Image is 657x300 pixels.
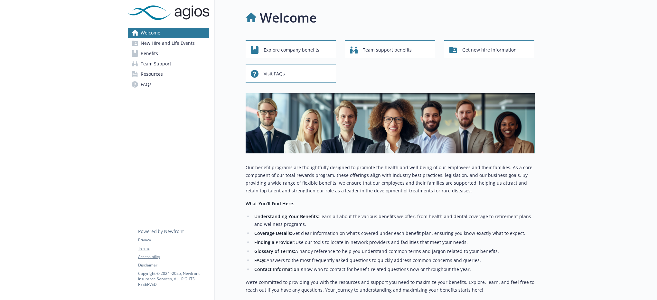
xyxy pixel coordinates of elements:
[254,239,296,245] strong: Finding a Provider:
[128,28,209,38] a: Welcome
[138,254,209,260] a: Accessibility
[141,38,195,48] span: New Hire and Life Events
[138,246,209,251] a: Terms
[363,44,412,56] span: Team support benefits
[246,200,294,207] strong: What You’ll Find Here:
[254,230,292,236] strong: Coverage Details:
[138,271,209,287] p: Copyright © 2024 - 2025 , Newfront Insurance Services, ALL RIGHTS RESERVED
[253,213,535,228] li: Learn all about the various benefits we offer, from health and dental coverage to retirement plan...
[253,266,535,273] li: Know who to contact for benefit-related questions now or throughout the year.
[141,69,163,79] span: Resources
[253,229,535,237] li: Get clear information on what’s covered under each benefit plan, ensuring you know exactly what t...
[253,256,535,264] li: Answers to the most frequently asked questions to quickly address common concerns and queries.
[246,278,535,294] p: We’re committed to providing you with the resources and support you need to maximize your benefit...
[246,64,336,83] button: Visit FAQs
[141,48,158,59] span: Benefits
[254,257,267,263] strong: FAQs:
[345,40,435,59] button: Team support benefits
[141,28,160,38] span: Welcome
[254,213,319,219] strong: Understanding Your Benefits:
[141,79,152,90] span: FAQs
[253,238,535,246] li: Use our tools to locate in-network providers and facilities that meet your needs.
[246,164,535,195] p: Our benefit programs are thoughtfully designed to promote the health and well-being of our employ...
[260,8,317,27] h1: Welcome
[253,247,535,255] li: A handy reference to help you understand common terms and jargon related to your benefits.
[128,59,209,69] a: Team Support
[444,40,535,59] button: Get new hire information
[246,40,336,59] button: Explore company benefits
[246,93,535,153] img: overview page banner
[264,68,285,80] span: Visit FAQs
[128,79,209,90] a: FAQs
[462,44,517,56] span: Get new hire information
[128,48,209,59] a: Benefits
[264,44,319,56] span: Explore company benefits
[141,59,171,69] span: Team Support
[138,262,209,268] a: Disclaimer
[254,266,301,272] strong: Contact Information:
[128,38,209,48] a: New Hire and Life Events
[128,69,209,79] a: Resources
[138,237,209,243] a: Privacy
[254,248,295,254] strong: Glossary of Terms:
